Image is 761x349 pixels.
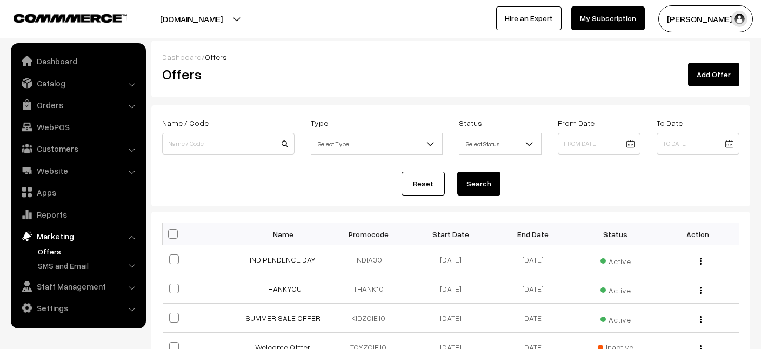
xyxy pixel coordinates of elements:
[14,298,142,318] a: Settings
[14,73,142,93] a: Catalog
[688,63,739,86] a: Add Offer
[245,313,321,323] a: SUMMER SALE OFFER
[657,117,683,129] label: To Date
[575,223,657,245] th: Status
[492,223,574,245] th: End Date
[658,5,753,32] button: [PERSON_NAME] S…
[14,95,142,115] a: Orders
[122,5,261,32] button: [DOMAIN_NAME]
[14,11,108,24] a: COMMMERCE
[14,51,142,71] a: Dashboard
[162,117,209,129] label: Name / Code
[558,133,640,155] input: From Date
[14,183,142,202] a: Apps
[410,274,492,304] td: [DATE]
[731,11,747,27] img: user
[14,161,142,180] a: Website
[459,135,541,153] span: Select Status
[558,117,595,129] label: From Date
[410,304,492,333] td: [DATE]
[571,6,645,30] a: My Subscription
[162,66,344,83] h2: Offers
[14,139,142,158] a: Customers
[402,172,445,196] a: Reset
[14,117,142,137] a: WebPOS
[35,246,142,257] a: Offers
[459,133,542,155] span: Select Status
[327,245,409,274] td: INDIA30
[205,52,227,62] span: Offers
[459,117,482,129] label: Status
[492,245,574,274] td: [DATE]
[14,226,142,246] a: Marketing
[410,223,492,245] th: Start Date
[496,6,562,30] a: Hire an Expert
[700,316,702,323] img: Menu
[35,260,142,271] a: SMS and Email
[14,14,127,22] img: COMMMERCE
[162,133,295,155] input: Name / Code
[700,258,702,265] img: Menu
[245,223,327,245] th: Name
[264,284,302,293] a: THANKYOU
[14,277,142,296] a: Staff Management
[327,274,409,304] td: THANK10
[250,255,316,264] a: INDIPENDENCE DAY
[410,245,492,274] td: [DATE]
[327,304,409,333] td: KIDZOIE10
[600,282,631,296] span: Active
[600,311,631,325] span: Active
[657,133,739,155] input: To Date
[492,274,574,304] td: [DATE]
[14,205,142,224] a: Reports
[522,313,544,323] span: [DATE]
[457,172,500,196] button: Search
[311,135,443,153] span: Select Type
[311,133,443,155] span: Select Type
[311,117,328,129] label: Type
[700,287,702,294] img: Menu
[162,51,739,63] div: /
[657,223,739,245] th: Action
[600,253,631,267] span: Active
[327,223,409,245] th: Promocode
[162,52,202,62] a: Dashboard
